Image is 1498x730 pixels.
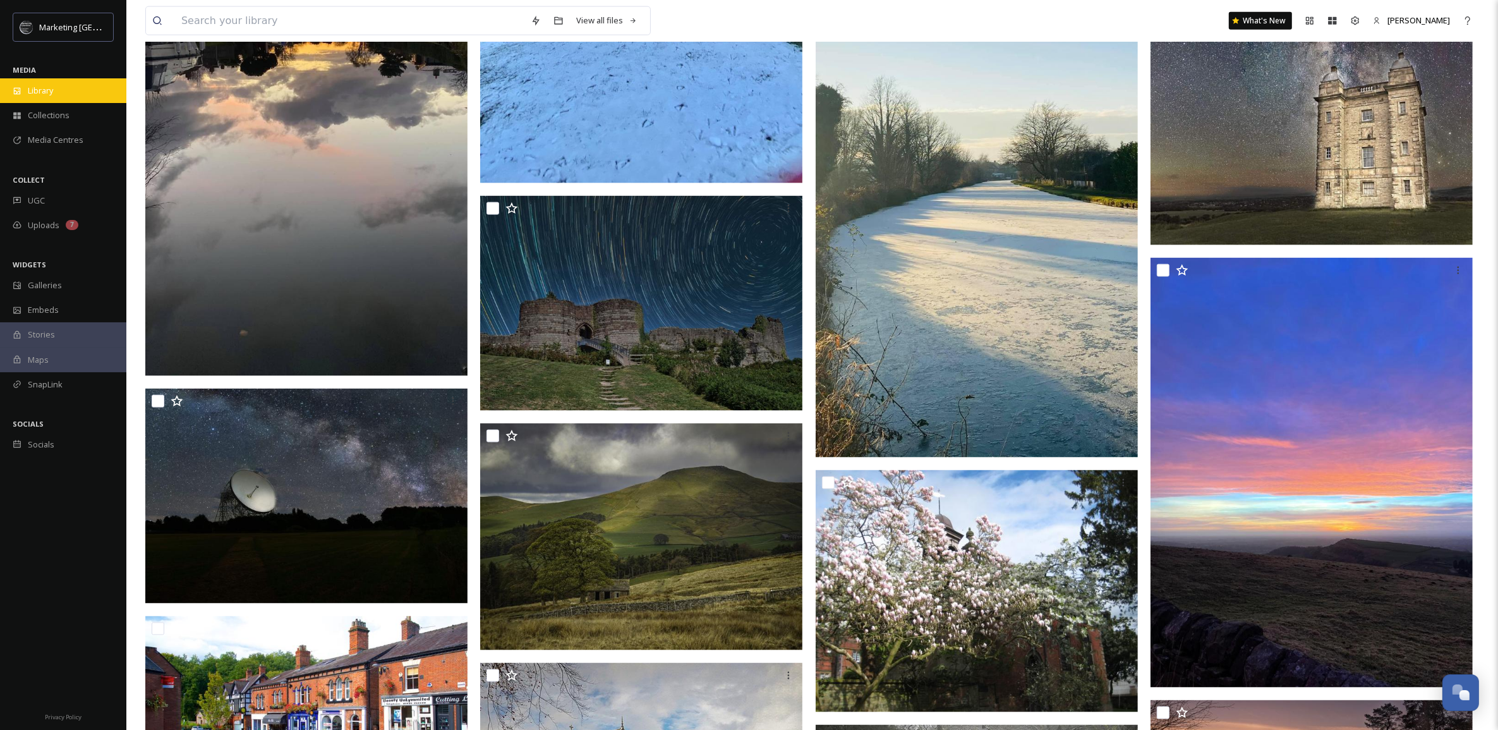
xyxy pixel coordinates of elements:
span: Embeds [28,304,59,316]
span: UGC [28,195,45,207]
span: Media Centres [28,134,83,146]
span: Socials [28,439,54,451]
img: Messenger_creation_1028057477910619.jpeg [145,389,468,604]
span: Privacy Policy [45,713,82,721]
span: COLLECT [13,175,45,185]
span: SOCIALS [13,419,44,429]
img: Messenger_creation_3291824114370114.jpeg [480,196,802,411]
span: Galleries [28,279,62,291]
div: 7 [66,220,78,230]
span: Library [28,85,53,97]
span: Collections [28,109,69,121]
a: [PERSON_NAME] [1367,8,1456,33]
span: [PERSON_NAME] [1387,15,1450,26]
input: Search your library [175,7,524,35]
span: MEDIA [13,65,36,75]
a: What's New [1229,12,1292,30]
span: Uploads [28,219,59,231]
a: View all files [570,8,644,33]
span: Marketing [GEOGRAPHIC_DATA] [39,21,159,33]
img: IMG_3959.jpeg [480,423,802,650]
span: WIDGETS [13,260,46,269]
img: c804d480-291b-4412-b322-2b5b2ba5aef4.jpeg [1151,258,1473,688]
button: Open Chat [1442,674,1479,711]
img: IMG_6383.JPG [816,470,1138,712]
span: Stories [28,329,55,341]
a: Privacy Policy [45,709,82,724]
span: SnapLink [28,379,63,391]
img: MC-Logo-01.svg [20,21,33,33]
span: Maps [28,354,49,366]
